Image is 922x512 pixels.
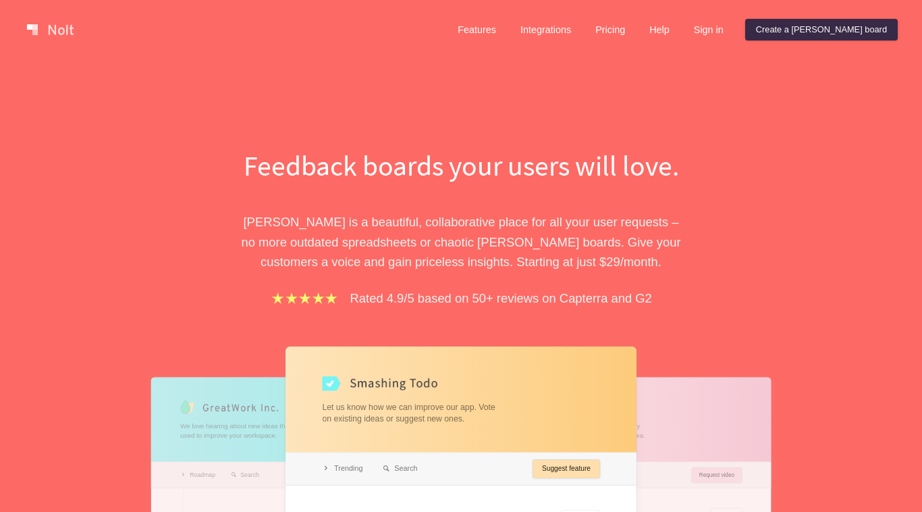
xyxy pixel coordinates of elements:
[228,146,694,185] h1: Feedback boards your users will love.
[639,19,680,41] a: Help
[350,288,652,308] p: Rated 4.9/5 based on 50+ reviews on Capterra and G2
[683,19,734,41] a: Sign in
[228,212,694,272] p: [PERSON_NAME] is a beautiful, collaborative place for all your user requests – no more outdated s...
[510,19,582,41] a: Integrations
[745,19,898,41] a: Create a [PERSON_NAME] board
[270,290,339,306] img: stars.b067e34983.png
[447,19,507,41] a: Features
[585,19,636,41] a: Pricing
